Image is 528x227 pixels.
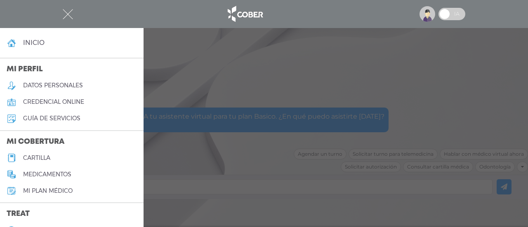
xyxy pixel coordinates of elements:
[23,154,50,161] h5: cartilla
[23,115,80,122] h5: guía de servicios
[420,6,435,22] img: profile-placeholder.svg
[23,39,45,47] h4: inicio
[23,187,73,194] h5: Mi plan médico
[23,98,84,105] h5: credencial online
[63,9,73,19] img: Cober_menu-close-white.svg
[23,82,83,89] h5: datos personales
[223,4,266,24] img: logo_cober_home-white.png
[23,171,71,178] h5: medicamentos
